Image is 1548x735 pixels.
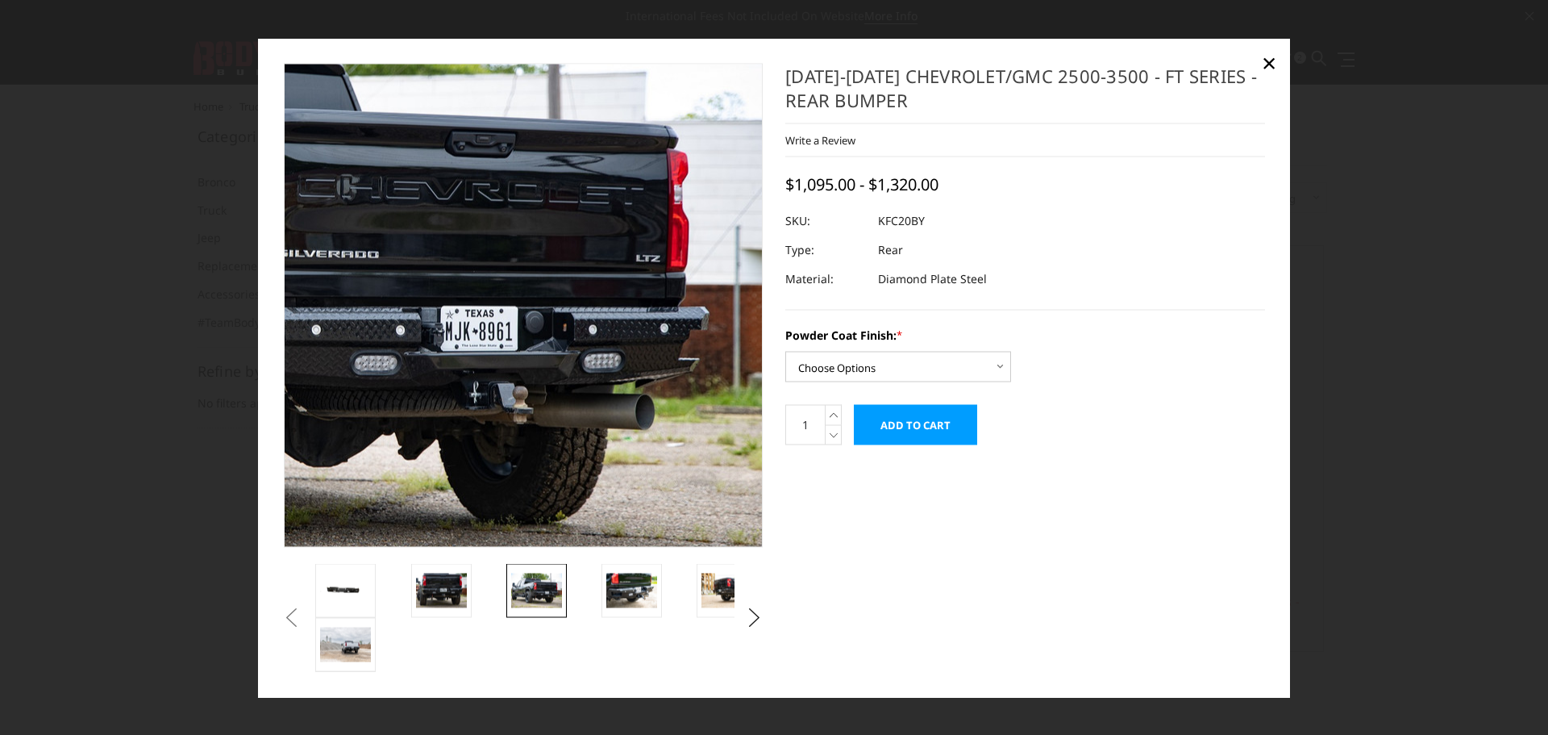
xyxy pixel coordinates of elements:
dt: Type: [785,235,866,264]
img: 2020-2025 Chevrolet/GMC 2500-3500 - FT Series - Rear Bumper [606,574,657,608]
h1: [DATE]-[DATE] Chevrolet/GMC 2500-3500 - FT Series - Rear Bumper [785,64,1265,124]
span: × [1262,45,1276,80]
a: Close [1256,50,1282,76]
dt: SKU: [785,206,866,235]
img: 2020-2025 Chevrolet/GMC 2500-3500 - FT Series - Rear Bumper [320,628,371,662]
button: Next [743,606,767,630]
span: $1,095.00 - $1,320.00 [785,173,938,194]
img: 2020-2025 Chevrolet/GMC 2500-3500 - FT Series - Rear Bumper [511,574,562,608]
button: Previous [280,606,304,630]
dd: Rear [878,235,903,264]
dd: KFC20BY [878,206,925,235]
a: 2020-2025 Chevrolet/GMC 2500-3500 - FT Series - Rear Bumper [284,64,764,548]
input: Add to Cart [854,404,977,445]
dd: Diamond Plate Steel [878,264,987,293]
label: Powder Coat Finish: [785,326,1265,343]
img: 2020-2025 Chevrolet/GMC 2500-3500 - FT Series - Rear Bumper [320,578,371,603]
dt: Material: [785,264,866,293]
img: 2020-2025 Chevrolet/GMC 2500-3500 - FT Series - Rear Bumper [416,574,467,608]
a: Write a Review [785,132,855,147]
img: 2020-2025 Chevrolet/GMC 2500-3500 - FT Series - Rear Bumper [701,574,752,608]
